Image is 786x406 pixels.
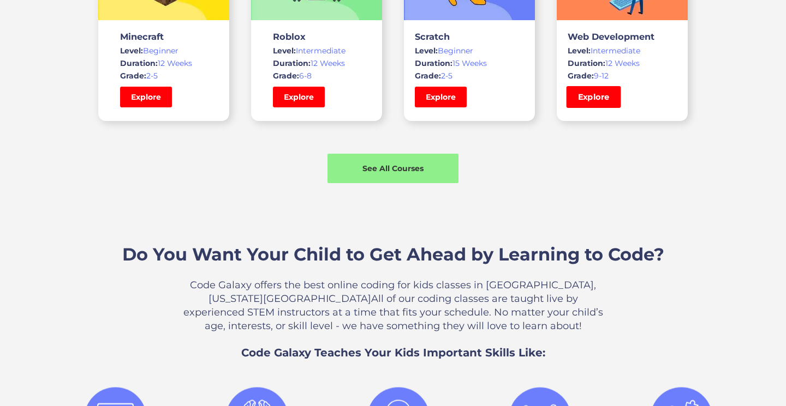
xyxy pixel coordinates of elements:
[120,31,207,42] h3: Minecraft
[327,163,458,174] div: See All Courses
[273,70,360,81] div: 6-8
[297,71,299,81] span: :
[327,154,458,183] a: See All Courses
[120,58,158,68] span: Duration:
[568,45,677,56] div: Intermediate
[120,71,146,81] span: Grade:
[120,58,207,69] div: 12 Weeks
[568,58,677,69] div: 12 Weeks
[241,346,545,359] span: Code Galaxy Teaches Your Kids Important Skills Like:
[415,31,524,42] h3: Scratch
[568,46,591,56] span: Level:
[273,31,360,42] h3: Roblox
[273,87,325,107] a: Explore
[415,71,441,81] span: Grade:
[273,58,360,69] div: 12 Weeks
[568,71,594,81] span: Grade:
[568,58,605,68] span: Duration:
[415,46,438,56] span: Level:
[415,45,524,56] div: Beginner
[415,87,467,107] a: Explore
[273,58,311,68] span: Duration:
[273,45,360,56] div: Intermediate
[273,71,297,81] span: Grade
[120,87,172,107] a: Explore
[415,58,452,68] span: Duration:
[567,86,621,108] a: Explore
[415,70,524,81] div: 2-5
[120,46,143,56] span: Level:
[273,46,296,56] span: Level:
[120,70,207,81] div: 2-5
[183,278,603,333] p: Code Galaxy offers the best online coding for kids classes in [GEOGRAPHIC_DATA],[US_STATE][GEOGRA...
[415,58,524,69] div: 15 Weeks
[568,70,677,81] div: 9-12
[568,31,677,42] h3: Web Development
[120,45,207,56] div: Beginner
